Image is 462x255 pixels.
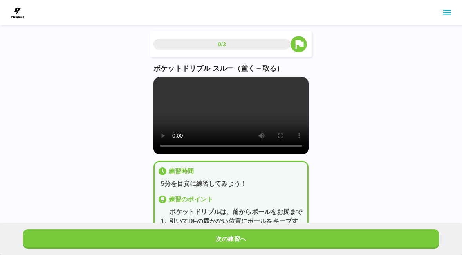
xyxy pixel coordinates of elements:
[170,207,304,235] p: ポケットドリブルは、前からボールをお尻まで引いてDFの届かない位置にボールをキープする。
[23,229,439,249] button: 次の練習へ
[153,63,309,74] p: ポケットドリブル スルー（置く→取る）
[169,195,213,204] p: 練習のポイント
[169,167,194,176] p: 練習時間
[161,179,304,189] p: 5分を目安に練習してみよう！
[218,40,226,48] p: 0/2
[9,5,25,20] img: dummy
[440,6,454,19] button: sidemenu
[161,217,166,226] p: 1 .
